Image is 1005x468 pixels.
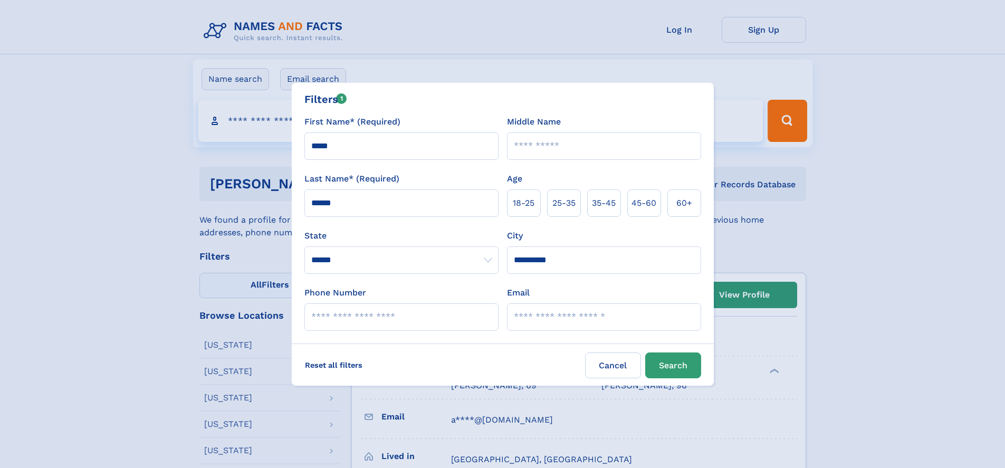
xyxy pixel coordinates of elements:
div: Filters [304,91,347,107]
span: 60+ [676,197,692,209]
label: First Name* (Required) [304,116,400,128]
label: Middle Name [507,116,561,128]
button: Search [645,352,701,378]
span: 25‑35 [552,197,576,209]
label: City [507,230,523,242]
span: 45‑60 [631,197,656,209]
label: Phone Number [304,286,366,299]
span: 35‑45 [592,197,616,209]
label: Email [507,286,530,299]
label: Cancel [585,352,641,378]
label: State [304,230,499,242]
span: 18‑25 [513,197,534,209]
label: Age [507,173,522,185]
label: Last Name* (Required) [304,173,399,185]
label: Reset all filters [298,352,369,378]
